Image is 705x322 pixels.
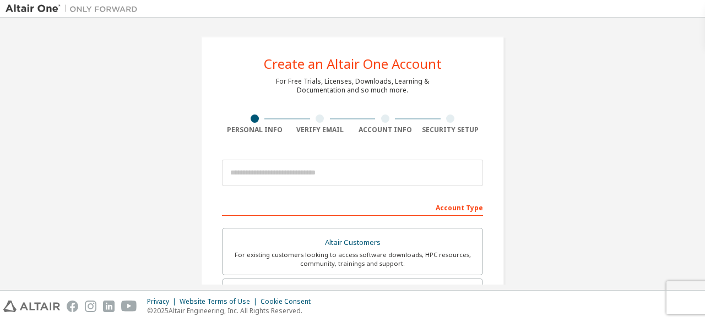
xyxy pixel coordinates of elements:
div: Personal Info [222,125,288,134]
div: Cookie Consent [261,297,317,306]
div: Verify Email [288,125,353,134]
div: Create an Altair One Account [264,57,442,70]
div: Website Terms of Use [180,297,261,306]
p: © 2025 Altair Engineering, Inc. All Rights Reserved. [147,306,317,315]
div: Account Info [352,125,418,134]
img: Altair One [6,3,143,14]
img: altair_logo.svg [3,301,60,312]
div: For existing customers looking to access software downloads, HPC resources, community, trainings ... [229,250,476,268]
img: youtube.svg [121,301,137,312]
div: Account Type [222,198,483,216]
div: Altair Customers [229,235,476,250]
img: facebook.svg [67,301,78,312]
img: instagram.svg [85,301,96,312]
img: linkedin.svg [103,301,115,312]
div: For Free Trials, Licenses, Downloads, Learning & Documentation and so much more. [276,77,429,95]
div: Privacy [147,297,180,306]
div: Security Setup [418,125,484,134]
